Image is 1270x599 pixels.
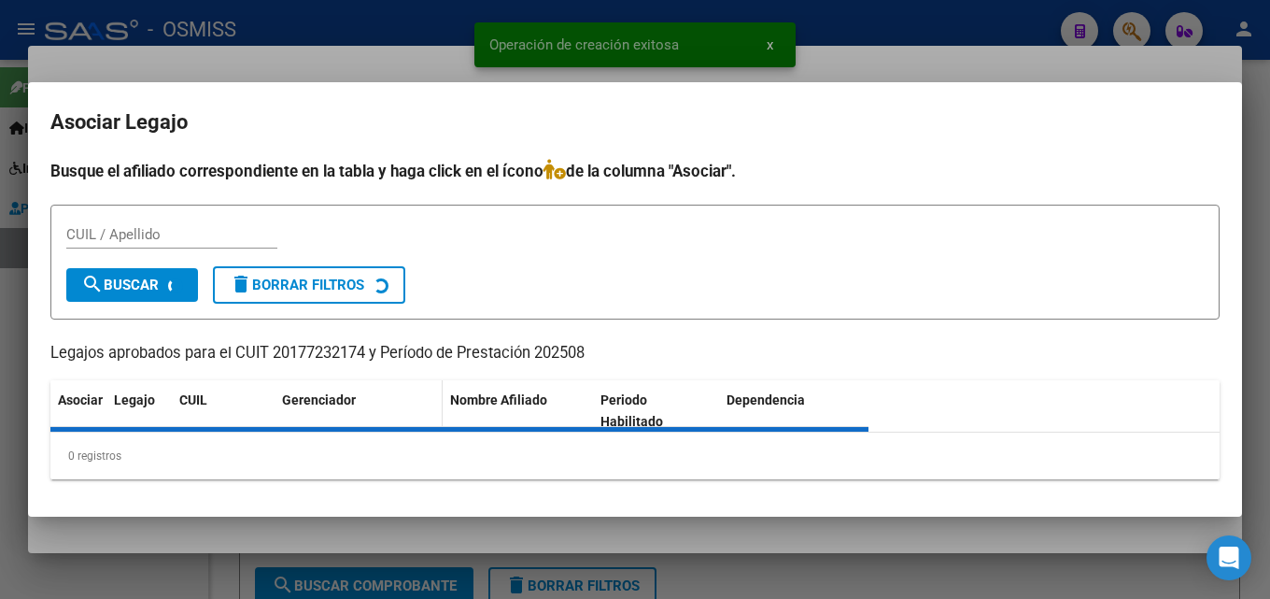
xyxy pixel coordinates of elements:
[719,380,869,442] datatable-header-cell: Dependencia
[230,273,252,295] mat-icon: delete
[593,380,719,442] datatable-header-cell: Periodo Habilitado
[727,392,805,407] span: Dependencia
[58,392,103,407] span: Asociar
[66,268,198,302] button: Buscar
[50,433,1220,479] div: 0 registros
[106,380,172,442] datatable-header-cell: Legajo
[230,277,364,293] span: Borrar Filtros
[50,380,106,442] datatable-header-cell: Asociar
[600,392,663,429] span: Periodo Habilitado
[282,392,356,407] span: Gerenciador
[275,380,443,442] datatable-header-cell: Gerenciador
[50,105,1220,140] h2: Asociar Legajo
[81,273,104,295] mat-icon: search
[81,277,159,293] span: Buscar
[213,266,405,304] button: Borrar Filtros
[179,392,207,407] span: CUIL
[443,380,593,442] datatable-header-cell: Nombre Afiliado
[1206,535,1251,580] div: Open Intercom Messenger
[50,159,1220,183] h4: Busque el afiliado correspondiente en la tabla y haga click en el ícono de la columna "Asociar".
[172,380,275,442] datatable-header-cell: CUIL
[50,342,1220,365] p: Legajos aprobados para el CUIT 20177232174 y Período de Prestación 202508
[114,392,155,407] span: Legajo
[450,392,547,407] span: Nombre Afiliado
